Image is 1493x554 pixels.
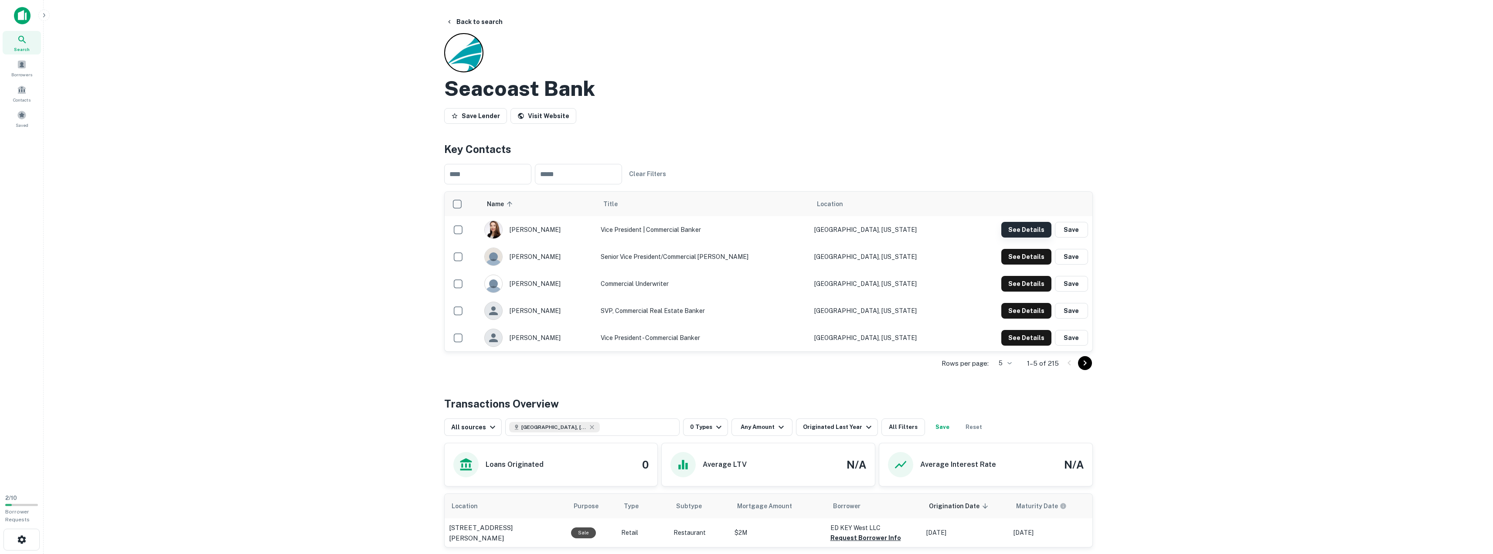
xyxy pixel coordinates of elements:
h4: Transactions Overview [444,396,559,411]
p: Rows per page: [942,358,989,369]
a: Search [3,31,41,54]
td: [GEOGRAPHIC_DATA], [US_STATE] [810,297,962,324]
button: Save [1055,222,1088,238]
h6: Average Interest Rate [920,459,996,470]
h6: Maturity Date [1016,501,1058,511]
h6: Average LTV [703,459,747,470]
div: Originated Last Year [803,422,874,432]
button: See Details [1001,303,1051,319]
th: Purpose [567,494,617,518]
th: Borrower [826,494,922,518]
span: Purpose [574,501,610,511]
button: All Filters [881,418,925,436]
th: Mortgage Amount [730,494,826,518]
td: [GEOGRAPHIC_DATA], [US_STATE] [810,243,962,270]
div: [PERSON_NAME] [484,221,592,239]
button: Request Borrower Info [830,533,901,543]
img: capitalize-icon.png [14,7,31,24]
th: Maturity dates displayed may be estimated. Please contact the lender for the most accurate maturi... [1009,494,1096,518]
div: [PERSON_NAME] [484,329,592,347]
p: [DATE] [926,528,1005,537]
div: All sources [451,422,498,432]
span: Subtype [676,501,702,511]
h6: Loans Originated [486,459,544,470]
span: Type [624,501,639,511]
button: See Details [1001,249,1051,265]
span: Origination Date [929,501,991,511]
span: Contacts [13,96,31,103]
button: Clear Filters [626,166,670,182]
button: See Details [1001,330,1051,346]
button: Save your search to get updates of matches that match your search criteria. [928,418,956,436]
button: Originated Last Year [796,418,878,436]
div: scrollable content [445,192,1092,351]
button: Save Lender [444,108,507,124]
button: Reset [960,418,988,436]
button: [GEOGRAPHIC_DATA], [GEOGRAPHIC_DATA] [505,418,680,436]
span: Mortgage Amount [737,501,803,511]
a: Contacts [3,82,41,105]
span: Location [452,501,489,511]
span: Title [603,199,629,209]
h4: 0 [642,457,649,472]
div: [PERSON_NAME] [484,302,592,320]
img: 1629385264546 [485,221,502,238]
button: Save [1055,303,1088,319]
th: Type [617,494,669,518]
div: 5 [992,357,1013,370]
span: 2 / 10 [5,495,17,501]
td: [GEOGRAPHIC_DATA], [US_STATE] [810,216,962,243]
a: Borrowers [3,56,41,80]
a: [STREET_ADDRESS][PERSON_NAME] [449,523,562,543]
a: Saved [3,107,41,130]
iframe: Chat Widget [1449,484,1493,526]
img: 1c5u578iilxfi4m4dvc4q810q [485,248,502,265]
button: Save [1055,330,1088,346]
p: $2M [735,528,822,537]
th: Title [596,192,810,216]
th: Subtype [669,494,730,518]
td: [GEOGRAPHIC_DATA], [US_STATE] [810,324,962,351]
th: Location [810,192,962,216]
button: Save [1055,249,1088,265]
p: [DATE] [1013,528,1092,537]
h4: N/A [847,457,866,472]
p: Restaurant [673,528,726,537]
button: See Details [1001,222,1051,238]
span: Name [487,199,515,209]
button: 0 Types [683,418,728,436]
td: SVP, Commercial Real Estate Banker [596,297,810,324]
div: [PERSON_NAME] [484,275,592,293]
span: Search [14,46,30,53]
span: Maturity dates displayed may be estimated. Please contact the lender for the most accurate maturi... [1016,501,1078,511]
button: Go to next page [1078,356,1092,370]
button: Save [1055,276,1088,292]
td: Commercial Underwriter [596,270,810,297]
h4: N/A [1064,457,1084,472]
span: Saved [16,122,28,129]
button: Back to search [442,14,506,30]
span: [GEOGRAPHIC_DATA], [GEOGRAPHIC_DATA] [521,423,587,431]
td: Senior Vice President/Commercial [PERSON_NAME] [596,243,810,270]
span: Borrowers [11,71,32,78]
img: 9c8pery4andzj6ohjkjp54ma2 [485,275,502,292]
td: [GEOGRAPHIC_DATA], [US_STATE] [810,270,962,297]
span: Borrower [833,501,860,511]
button: See Details [1001,276,1051,292]
h4: Key Contacts [444,141,1093,157]
p: 1–5 of 215 [1027,358,1059,369]
div: Maturity dates displayed may be estimated. Please contact the lender for the most accurate maturi... [1016,501,1067,511]
th: Origination Date [922,494,1009,518]
span: Borrower Requests [5,509,30,523]
div: Sale [571,527,596,538]
th: Name [480,192,596,216]
td: Vice President - Commercial Banker [596,324,810,351]
span: Location [817,199,843,209]
p: Retail [621,528,665,537]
